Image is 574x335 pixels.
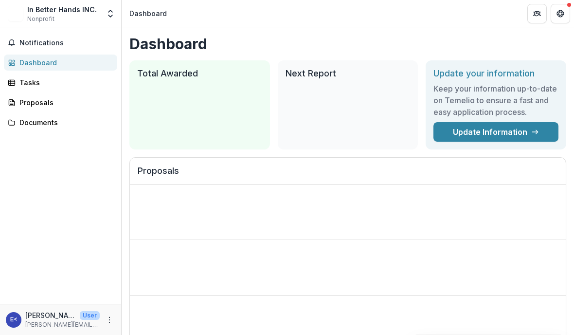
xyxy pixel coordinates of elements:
a: Update Information [433,122,558,142]
div: Dashboard [19,57,109,68]
h2: Total Awarded [137,68,262,79]
a: Documents [4,114,117,130]
h2: Proposals [138,166,558,184]
span: Notifications [19,39,113,47]
span: Nonprofit [27,15,54,23]
a: Dashboard [4,55,117,71]
p: User [80,311,100,320]
h1: Dashboard [129,35,566,53]
button: More [104,314,115,326]
div: Proposals [19,97,109,108]
div: Tasks [19,77,109,88]
button: Open entity switcher [104,4,117,23]
a: Proposals [4,94,117,111]
button: Notifications [4,35,117,51]
p: [PERSON_NAME] <[PERSON_NAME][EMAIL_ADDRESS][DOMAIN_NAME]> <[PERSON_NAME][EMAIL_ADDRESS][DOMAIN_NA... [25,310,76,320]
button: Get Help [551,4,570,23]
h2: Next Report [286,68,411,79]
div: Documents [19,117,109,128]
div: Dashboard [129,8,167,19]
p: [PERSON_NAME][EMAIL_ADDRESS][DOMAIN_NAME] [25,320,100,329]
a: Tasks [4,74,117,91]
nav: breadcrumb [126,6,171,20]
button: Partners [527,4,547,23]
div: Ellen Haskins <ellen@inbetterhands.org> <ellen@inbetterhands.org> [10,316,18,323]
h3: Keep your information up-to-date on Temelio to ensure a fast and easy application process. [433,83,558,118]
h2: Update your information [433,68,558,79]
div: In Better Hands INC. [27,4,97,15]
